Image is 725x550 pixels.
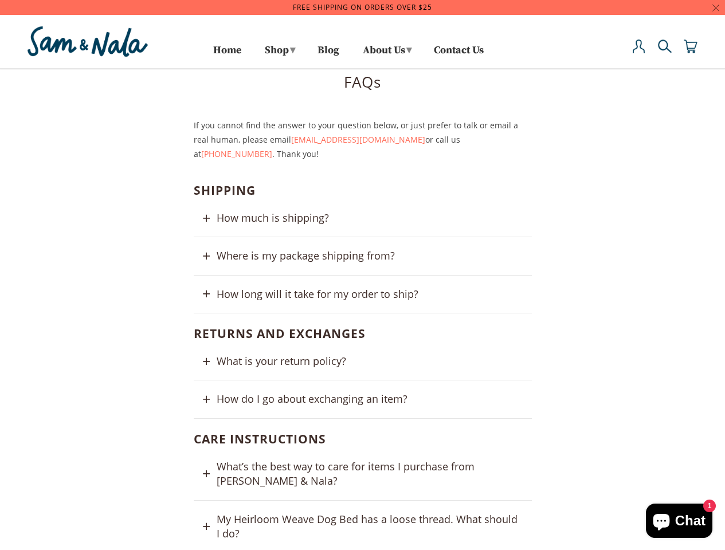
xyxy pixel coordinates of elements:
[194,380,532,418] button: How do I go about exchanging an item?
[293,2,432,12] a: Free Shipping on orders over $25
[201,148,272,159] a: [PHONE_NUMBER]
[290,44,295,57] span: ▾
[194,118,532,162] p: If you cannot find the answer to your question below, or just prefer to talk or email a real huma...
[684,40,697,53] img: cart-icon
[632,40,646,53] img: user-icon
[291,134,425,145] a: [EMAIL_ADDRESS][DOMAIN_NAME]
[194,276,532,313] button: How long will it take for my order to ship?
[194,448,532,500] button: What’s the best way to care for items I purchase from [PERSON_NAME] & Nala?
[194,182,532,200] h2: Shipping
[261,40,298,65] a: Shop▾
[213,46,241,65] a: Home
[318,46,339,65] a: Blog
[194,343,532,380] button: What is your return policy?
[194,430,532,449] h2: Care Instructions
[658,40,672,65] a: Search
[359,40,414,65] a: About Us▾
[658,40,672,53] img: search-icon
[642,504,716,541] inbox-online-store-chat: Shopify online store chat
[434,46,484,65] a: Contact Us
[194,237,532,275] button: Where is my package shipping from?
[194,199,532,237] button: How much is shipping?
[194,325,532,343] h2: Returns and Exchanges
[632,40,646,65] a: My Account
[406,44,412,57] span: ▾
[25,69,701,93] h1: FAQs
[25,23,151,60] img: Sam & Nala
